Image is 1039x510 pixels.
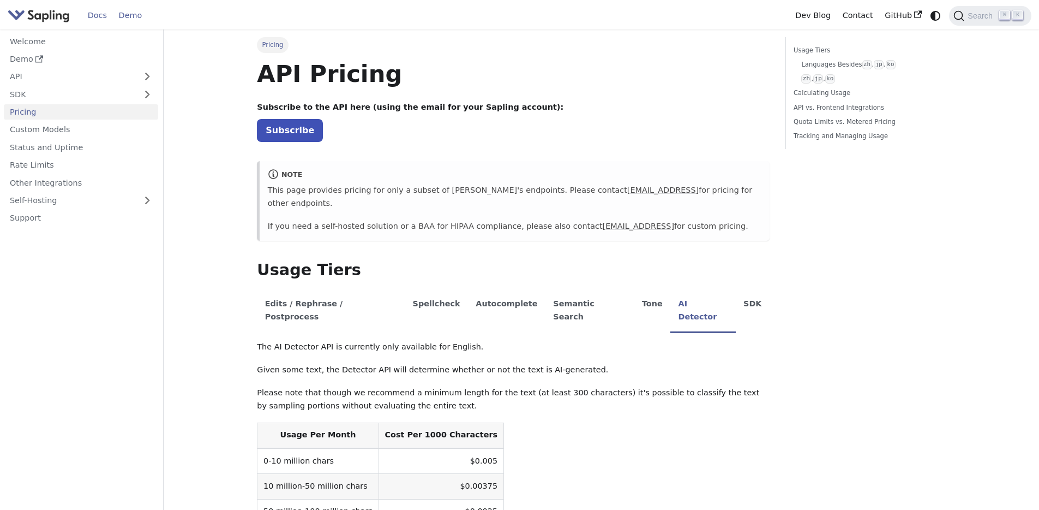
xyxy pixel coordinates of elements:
[268,220,762,233] p: If you need a self-hosted solution or a BAA for HIPAA compliance, please also contact for custom ...
[379,474,503,499] td: $0.00375
[257,387,770,413] p: Please note that though we recommend a minimum length for the text (at least 300 characters) it's...
[257,260,770,280] h2: Usage Tiers
[4,122,158,138] a: Custom Models
[379,423,503,448] th: Cost Per 1000 Characters
[825,74,835,84] code: ko
[113,7,148,24] a: Demo
[4,157,158,173] a: Rate Limits
[257,59,770,88] h1: API Pricing
[837,7,879,24] a: Contact
[257,37,288,52] span: Pricing
[794,103,941,113] a: API vs. Frontend Integrations
[634,290,671,333] li: Tone
[801,60,938,70] a: Languages Besideszh,jp,ko
[964,11,999,20] span: Search
[257,119,323,141] a: Subscribe
[4,210,158,226] a: Support
[949,6,1031,26] button: Search (Command+K)
[627,186,699,194] a: [EMAIL_ADDRESS]
[789,7,836,24] a: Dev Blog
[4,175,158,191] a: Other Integrations
[257,103,563,111] strong: Subscribe to the API here (using the email for your Sapling account):
[379,448,503,474] td: $0.005
[4,86,136,102] a: SDK
[4,193,158,209] a: Self-Hosting
[257,290,405,333] li: Edits / Rephrase / Postprocess
[794,45,941,56] a: Usage Tiers
[4,51,158,67] a: Demo
[736,290,770,333] li: SDK
[257,341,770,354] p: The AI Detector API is currently only available for English.
[886,60,896,69] code: ko
[4,33,158,49] a: Welcome
[801,74,938,84] a: zh,jp,ko
[257,37,770,52] nav: Breadcrumbs
[670,290,736,333] li: AI Detector
[794,88,941,98] a: Calculating Usage
[1012,10,1023,20] kbd: K
[4,104,158,120] a: Pricing
[8,8,70,23] img: Sapling.ai
[603,222,674,230] a: [EMAIL_ADDRESS]
[794,117,941,127] a: Quota Limits vs. Metered Pricing
[4,69,136,85] a: API
[257,474,379,499] td: 10 million-50 million chars
[928,8,944,23] button: Switch between dark and light mode (currently system mode)
[268,184,762,210] p: This page provides pricing for only a subset of [PERSON_NAME]'s endpoints. Please contact for pri...
[4,139,158,155] a: Status and Uptime
[874,60,884,69] code: jp
[136,69,158,85] button: Expand sidebar category 'API'
[136,86,158,102] button: Expand sidebar category 'SDK'
[8,8,74,23] a: Sapling.ai
[794,131,941,141] a: Tracking and Managing Usage
[82,7,113,24] a: Docs
[268,169,762,182] div: note
[879,7,927,24] a: GitHub
[468,290,545,333] li: Autocomplete
[801,74,811,84] code: zh
[257,364,770,377] p: Given some text, the Detector API will determine whether or not the text is AI-generated.
[405,290,468,333] li: Spellcheck
[257,423,379,448] th: Usage Per Month
[545,290,634,333] li: Semantic Search
[862,60,872,69] code: zh
[999,10,1010,20] kbd: ⌘
[813,74,823,84] code: jp
[257,448,379,474] td: 0-10 million chars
